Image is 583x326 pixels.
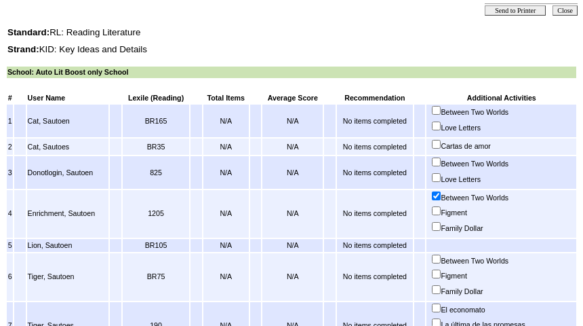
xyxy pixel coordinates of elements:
input: El economato [432,304,441,312]
td: N/A [203,190,249,238]
td: School: Auto Lit Boost only School [7,67,576,78]
nobr: 825 [150,168,162,177]
b: Standard: [7,27,49,37]
nobr: BR35 [147,143,165,151]
label: Love Letters [444,121,576,133]
img: magnify_small.gif [483,121,490,130]
td: No items completed [337,239,413,252]
td: Tiger, Sautoen [27,253,109,301]
img: magnify_small.gif [493,139,500,149]
td: N/A [203,239,249,252]
td: Lexile (Reading) [123,92,190,104]
td: N/A [262,139,323,156]
td: N/A [203,139,249,156]
td: KID: Key Ideas and Details [7,43,576,55]
td: Total Items [203,92,249,104]
td: No items completed [337,139,413,156]
nobr: 1205 [148,209,164,217]
input: Send to Printer [485,5,546,16]
img: magnify_small.gif [510,105,518,115]
td: N/A [262,239,323,252]
b: Strand: [7,44,39,54]
td: No items completed [337,105,413,137]
label: Between Two Worlds [444,254,576,266]
td: Recommendation [337,92,413,104]
td: N/A [203,105,249,137]
td: Average Score [262,92,323,104]
label: Between Two Worlds [444,157,576,169]
img: magnify_small.gif [469,206,477,215]
label: Between Two Worlds [444,105,576,117]
td: 1 [7,105,13,137]
td: N/A [262,156,323,188]
td: 4 [7,190,13,238]
td: N/A [203,253,249,301]
label: Figment [444,269,576,281]
nobr: BR75 [147,272,165,280]
img: magnify_small.gif [485,221,493,231]
td: Cat, Sautoes [27,139,109,156]
img: magnify_small.gif [485,285,493,294]
input: Between Two Worlds [432,158,441,166]
nobr: BR165 [145,117,167,125]
label: Family Dollar [444,285,576,297]
td: N/A [262,253,323,301]
input: Between Two Worlds [432,255,441,264]
input: Between Two Worlds [432,192,441,200]
td: 2 [7,139,13,156]
label: Family Dollar [444,221,576,234]
td: Lion, Sautoen [27,239,109,252]
input: Close [552,5,578,16]
td: 3 [7,156,13,188]
td: Cat, Sautoen [27,105,109,137]
label: Cartas de amor [444,139,576,151]
input: Family Dollar [432,222,441,231]
td: 5 [7,239,13,252]
img: magnify_small.gif [510,191,518,200]
td: N/A [262,190,323,238]
td: No items completed [337,156,413,188]
label: Figment [444,206,576,218]
td: Donotlogin, Sautoen [27,156,109,188]
nobr: BR105 [145,241,167,249]
input: Love Letters [432,122,441,130]
td: # [7,92,13,104]
img: magnify_small.gif [469,269,477,278]
label: Love Letters [444,173,576,185]
td: No items completed [337,190,413,238]
td: N/A [203,156,249,188]
td: N/A [262,105,323,137]
td: 6 [7,253,13,301]
td: Enrichment, Sautoen [27,190,109,238]
td: User Name [27,92,109,104]
input: Cartas de amor [432,140,441,149]
label: Between Two Worlds [444,191,576,203]
td: No items completed [337,253,413,301]
input: Family Dollar [432,285,441,294]
img: magnify_small.gif [487,303,495,312]
input: Figment [432,206,441,215]
img: magnify_small.gif [510,157,518,166]
td: Additional Activities [426,92,576,104]
label: El economato [444,303,576,315]
img: magnify_small.gif [510,254,518,264]
input: Figment [432,270,441,278]
td: RL: Reading Literature [7,26,576,38]
input: Between Two Worlds [432,106,441,115]
input: Love Letters [432,173,441,182]
img: magnify_small.gif [483,173,490,182]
